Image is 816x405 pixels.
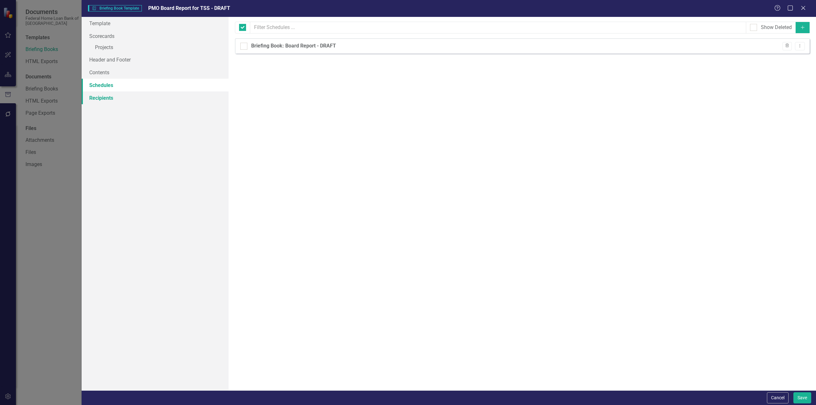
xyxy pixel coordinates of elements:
[251,42,336,50] div: Briefing Book: Board Report - DRAFT
[767,392,789,403] button: Cancel
[250,22,746,33] input: Filter Schedules ...
[148,5,230,11] span: PMO Board Report for TSS - DRAFT
[82,53,229,66] a: Header and Footer
[82,79,229,91] a: Schedules
[82,91,229,104] a: Recipients
[82,17,229,30] a: Template
[82,30,229,42] a: Scorecards
[761,24,792,31] div: Show Deleted
[82,42,229,54] a: Projects
[88,5,142,11] span: Briefing Book Template
[82,66,229,79] a: Contents
[793,392,811,403] button: Save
